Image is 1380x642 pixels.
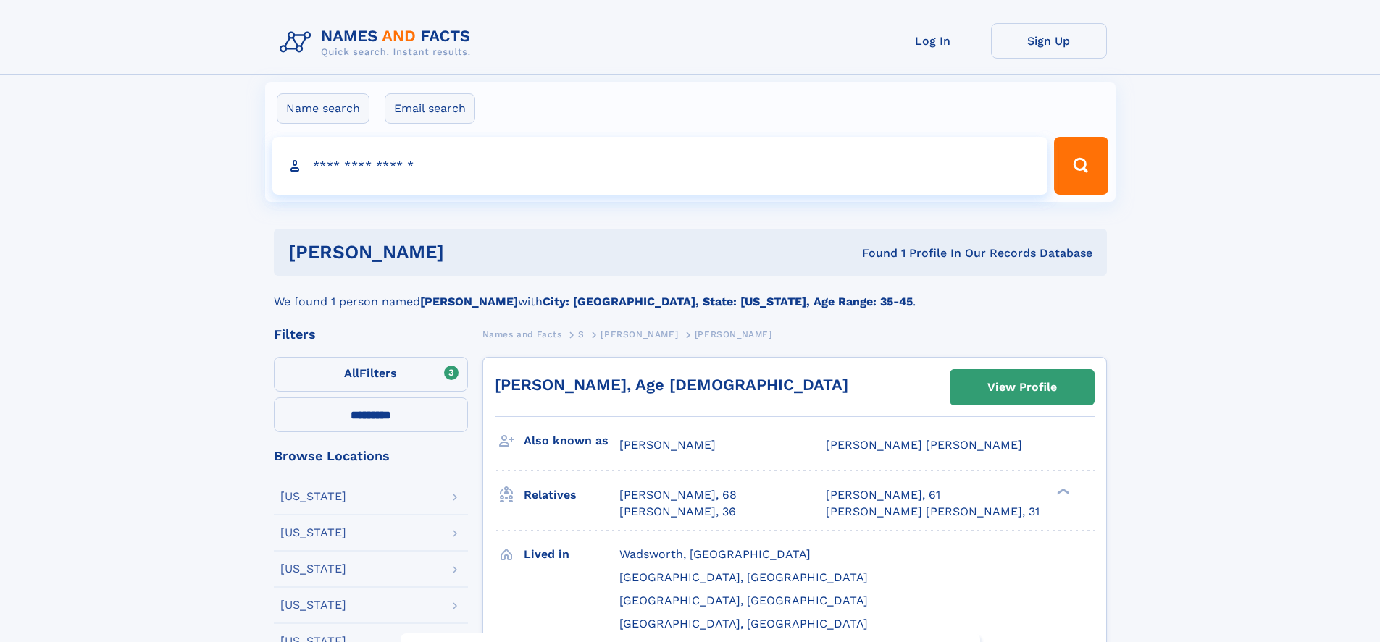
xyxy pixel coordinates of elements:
[524,483,619,507] h3: Relatives
[619,594,868,607] span: [GEOGRAPHIC_DATA], [GEOGRAPHIC_DATA]
[274,328,468,341] div: Filters
[495,376,848,394] a: [PERSON_NAME], Age [DEMOGRAPHIC_DATA]
[619,487,737,503] a: [PERSON_NAME], 68
[482,325,562,343] a: Names and Facts
[619,504,736,520] a: [PERSON_NAME], 36
[1053,487,1071,497] div: ❯
[280,491,346,502] div: [US_STATE]
[991,23,1107,59] a: Sign Up
[619,570,868,584] span: [GEOGRAPHIC_DATA], [GEOGRAPHIC_DATA]
[280,599,346,611] div: [US_STATE]
[601,329,678,339] span: [PERSON_NAME]
[619,617,868,630] span: [GEOGRAPHIC_DATA], [GEOGRAPHIC_DATA]
[578,325,585,343] a: S
[274,449,468,463] div: Browse Locations
[653,245,1092,261] div: Found 1 Profile In Our Records Database
[543,295,913,308] b: City: [GEOGRAPHIC_DATA], State: [US_STATE], Age Range: 35-45
[274,23,482,62] img: Logo Names and Facts
[277,93,369,124] label: Name search
[344,366,359,380] span: All
[420,295,518,308] b: [PERSON_NAME]
[875,23,991,59] a: Log In
[619,438,716,452] span: [PERSON_NAME]
[695,329,772,339] span: [PERSON_NAME]
[1054,137,1108,195] button: Search Button
[288,243,653,261] h1: [PERSON_NAME]
[385,93,475,124] label: Email search
[619,547,811,561] span: Wadsworth, [GEOGRAPHIC_DATA]
[524,542,619,567] h3: Lived in
[826,438,1022,452] span: [PERSON_NAME] [PERSON_NAME]
[280,527,346,538] div: [US_STATE]
[272,137,1048,195] input: search input
[524,428,619,453] h3: Also known as
[274,357,468,392] label: Filters
[601,325,678,343] a: [PERSON_NAME]
[826,487,940,503] a: [PERSON_NAME], 61
[274,276,1107,311] div: We found 1 person named with .
[950,370,1094,405] a: View Profile
[826,504,1040,520] a: [PERSON_NAME] [PERSON_NAME], 31
[280,563,346,575] div: [US_STATE]
[987,371,1057,404] div: View Profile
[578,329,585,339] span: S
